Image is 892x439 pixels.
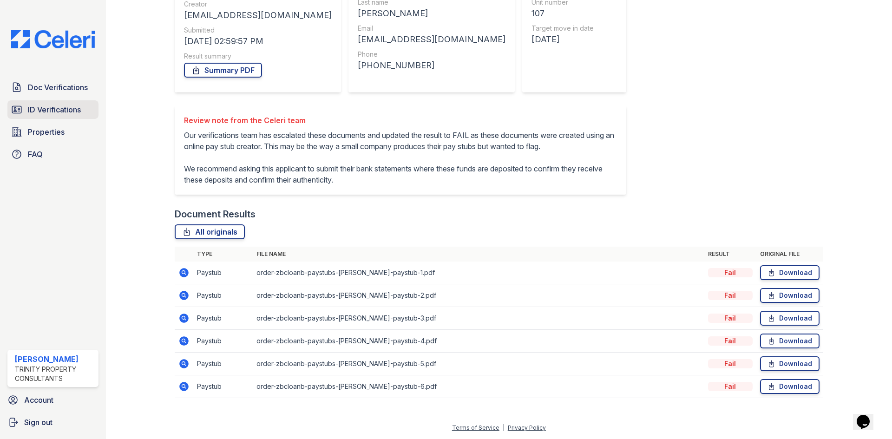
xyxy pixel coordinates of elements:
span: Account [24,394,53,406]
p: Our verifications team has escalated these documents and updated the result to FAIL as these docu... [184,130,617,185]
a: Sign out [4,413,102,432]
a: Summary PDF [184,63,262,78]
a: Account [4,391,102,409]
td: Paystub [193,375,253,398]
a: Download [760,288,820,303]
th: Type [193,247,253,262]
div: Trinity Property Consultants [15,365,95,383]
div: Review note from the Celeri team [184,115,617,126]
div: Submitted [184,26,332,35]
div: Result summary [184,52,332,61]
iframe: chat widget [853,402,883,430]
a: Download [760,356,820,371]
div: Fail [708,291,753,300]
a: All originals [175,224,245,239]
td: Paystub [193,284,253,307]
div: [PHONE_NUMBER] [358,59,505,72]
span: Doc Verifications [28,82,88,93]
td: order-zbcloanb-paystubs-[PERSON_NAME]-paystub-4.pdf [253,330,704,353]
a: Terms of Service [452,424,499,431]
a: Download [760,334,820,348]
a: Privacy Policy [508,424,546,431]
th: Original file [756,247,823,262]
span: Properties [28,126,65,138]
span: FAQ [28,149,43,160]
div: Document Results [175,208,256,221]
a: ID Verifications [7,100,98,119]
a: FAQ [7,145,98,164]
th: Result [704,247,756,262]
div: [PERSON_NAME] [15,354,95,365]
td: order-zbcloanb-paystubs-[PERSON_NAME]-paystub-3.pdf [253,307,704,330]
div: [EMAIL_ADDRESS][DOMAIN_NAME] [358,33,505,46]
div: Target move in date [531,24,602,33]
td: order-zbcloanb-paystubs-[PERSON_NAME]-paystub-6.pdf [253,375,704,398]
div: | [503,424,505,431]
td: order-zbcloanb-paystubs-[PERSON_NAME]-paystub-1.pdf [253,262,704,284]
td: Paystub [193,353,253,375]
div: [EMAIL_ADDRESS][DOMAIN_NAME] [184,9,332,22]
div: Fail [708,314,753,323]
div: Fail [708,359,753,368]
td: Paystub [193,307,253,330]
a: Doc Verifications [7,78,98,97]
img: CE_Logo_Blue-a8612792a0a2168367f1c8372b55b34899dd931a85d93a1a3d3e32e68fde9ad4.png [4,30,102,48]
span: Sign out [24,417,52,428]
a: Download [760,265,820,280]
div: 107 [531,7,602,20]
div: [PERSON_NAME] [358,7,505,20]
div: [DATE] [531,33,602,46]
span: ID Verifications [28,104,81,115]
div: Fail [708,336,753,346]
td: Paystub [193,330,253,353]
td: order-zbcloanb-paystubs-[PERSON_NAME]-paystub-5.pdf [253,353,704,375]
div: Fail [708,268,753,277]
td: Paystub [193,262,253,284]
div: Fail [708,382,753,391]
div: Phone [358,50,505,59]
a: Download [760,379,820,394]
a: Properties [7,123,98,141]
a: Download [760,311,820,326]
div: [DATE] 02:59:57 PM [184,35,332,48]
td: order-zbcloanb-paystubs-[PERSON_NAME]-paystub-2.pdf [253,284,704,307]
th: File name [253,247,704,262]
div: Email [358,24,505,33]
